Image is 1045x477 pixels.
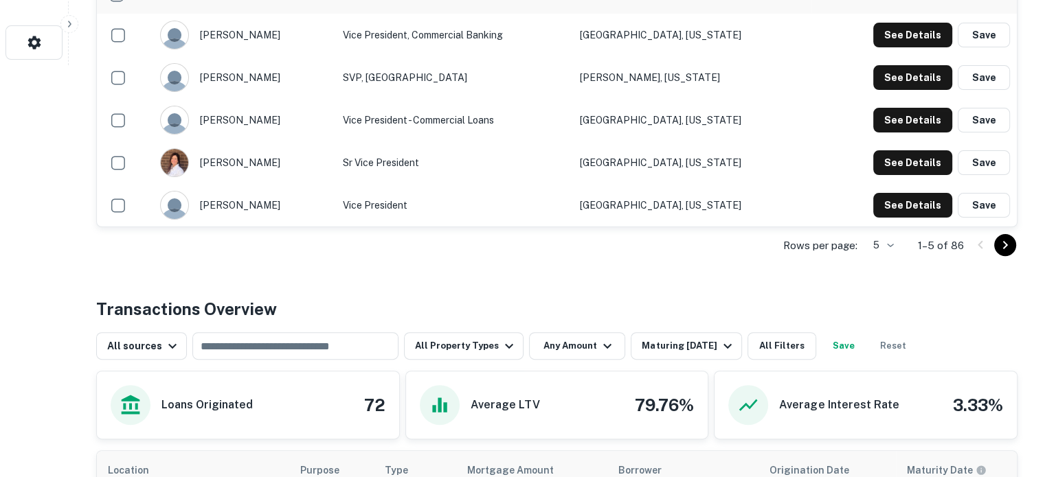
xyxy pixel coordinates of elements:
button: Save [958,65,1010,90]
td: Sr Vice President [336,141,573,184]
button: Save [958,193,1010,218]
div: [PERSON_NAME] [160,63,329,92]
button: Any Amount [529,332,625,360]
img: 9c8pery4andzj6ohjkjp54ma2 [161,21,188,49]
button: Go to next page [994,234,1016,256]
button: Save [958,150,1010,175]
img: 1723830973010 [161,149,188,176]
td: [GEOGRAPHIC_DATA], [US_STATE] [573,141,812,184]
h6: Average LTV [471,397,540,413]
button: See Details [873,150,952,175]
h4: 79.76% [635,393,694,417]
td: SVP, [GEOGRAPHIC_DATA] [336,56,573,99]
td: [GEOGRAPHIC_DATA], [US_STATE] [573,99,812,141]
button: See Details [873,23,952,47]
button: Maturing [DATE] [631,332,741,360]
div: Maturing [DATE] [642,338,735,354]
div: 5 [863,235,896,255]
button: Save [958,108,1010,132]
div: All sources [107,338,181,354]
h6: Loans Originated [161,397,253,413]
td: Vice President, Commercial Banking [336,14,573,56]
img: 9c8pery4andzj6ohjkjp54ma2 [161,106,188,134]
p: Rows per page: [783,237,857,254]
td: [GEOGRAPHIC_DATA], [US_STATE] [573,184,812,226]
button: See Details [873,108,952,132]
td: Vice President - Commercial Loans [336,99,573,141]
div: [PERSON_NAME] [160,191,329,220]
div: [PERSON_NAME] [160,21,329,49]
button: All Property Types [404,332,524,360]
iframe: Chat Widget [976,367,1045,433]
img: 9c8pery4andzj6ohjkjp54ma2 [161,64,188,91]
p: 1–5 of 86 [918,237,964,254]
div: [PERSON_NAME] [160,148,329,177]
h4: Transactions Overview [96,296,277,321]
img: 9c8pery4andzj6ohjkjp54ma2 [161,191,188,219]
h4: 3.33% [953,393,1003,417]
h6: Average Interest Rate [779,397,899,413]
button: Save [958,23,1010,47]
button: Save your search to get updates of matches that match your search criteria. [822,332,866,360]
button: See Details [873,193,952,218]
button: Reset [871,332,915,360]
button: All sources [96,332,187,360]
td: [GEOGRAPHIC_DATA], [US_STATE] [573,14,812,56]
h4: 72 [364,393,385,417]
td: [PERSON_NAME], [US_STATE] [573,56,812,99]
div: [PERSON_NAME] [160,106,329,135]
button: All Filters [748,332,816,360]
td: Vice President [336,184,573,226]
button: See Details [873,65,952,90]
